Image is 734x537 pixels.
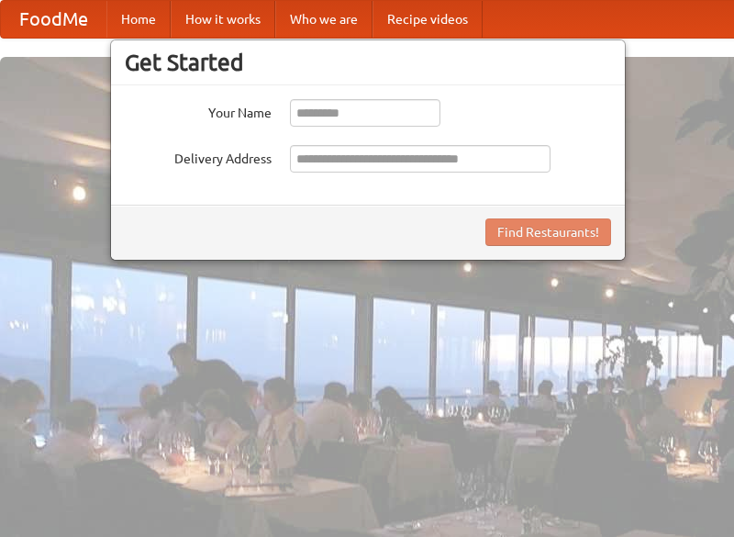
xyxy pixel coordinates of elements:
label: Your Name [125,99,272,122]
button: Find Restaurants! [485,218,611,246]
label: Delivery Address [125,145,272,168]
a: Who we are [275,1,373,38]
a: Recipe videos [373,1,483,38]
a: Home [106,1,171,38]
a: How it works [171,1,275,38]
a: FoodMe [1,1,106,38]
h3: Get Started [125,49,611,76]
